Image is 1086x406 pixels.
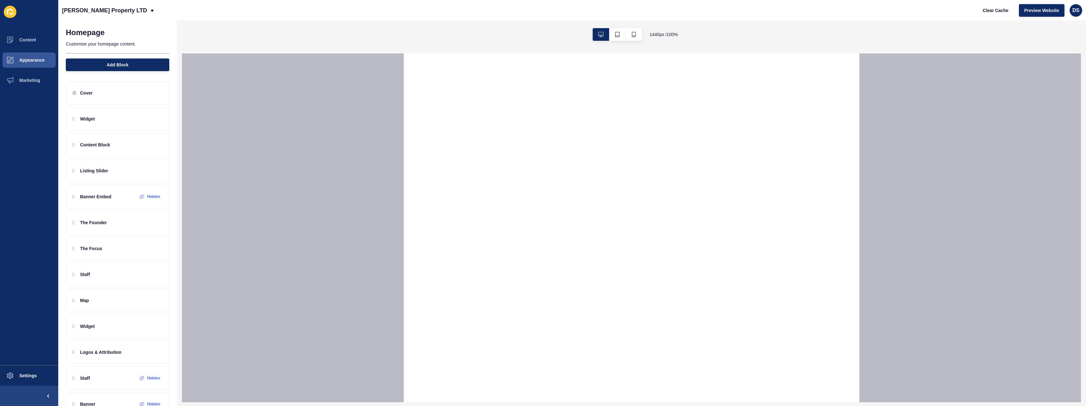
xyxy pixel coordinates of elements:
[80,245,102,252] p: The Focus
[1072,7,1079,14] span: DS
[977,4,1014,17] button: Clear Cache
[80,116,95,122] p: Widget
[62,3,147,18] p: [PERSON_NAME] Property LTD
[1024,7,1059,14] span: Preview Website
[983,7,1008,14] span: Clear Cache
[80,90,93,96] p: Cover
[80,349,122,355] p: Logos & Attribution
[80,194,111,200] p: Banner Embed
[66,37,169,51] p: Customise your homepage content.
[66,28,105,37] h1: Homepage
[80,219,107,226] p: The Founder
[66,58,169,71] button: Add Block
[80,271,90,278] p: Staff
[147,194,160,199] label: Hidden
[80,168,108,174] p: Listing Slider
[80,142,110,148] p: Content Block
[80,323,95,329] p: Widget
[80,375,90,381] p: Staff
[107,62,128,68] span: Add Block
[147,376,160,381] label: Hidden
[1019,4,1064,17] button: Preview Website
[80,297,89,304] p: Map
[650,31,678,38] span: 1440 px / 100 %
